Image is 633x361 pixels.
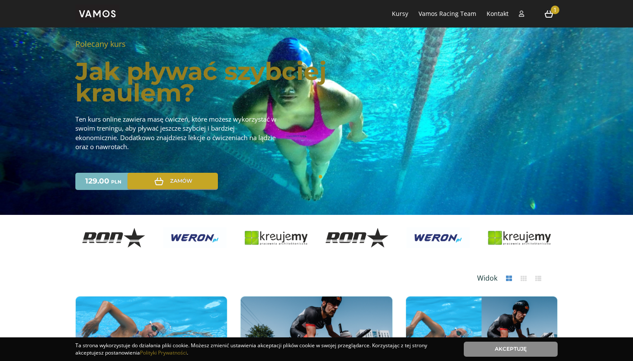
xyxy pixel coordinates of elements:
[464,342,558,357] a: Akceptuję
[326,228,388,248] img: Ron wheels
[163,227,226,248] img: Weron
[82,228,145,248] img: Ron wheels
[75,39,558,50] p: Polecany kurs
[75,61,355,104] a: Jak pływać szybciej kraulem?
[85,177,109,185] p: 129.00
[406,227,469,248] img: Weron
[140,349,187,356] a: Polityki Prywatności
[488,231,551,245] img: Kreujemy.com.pl
[127,173,218,190] a: Zamów
[245,231,307,245] img: Kreujemy.com.pl
[392,9,408,18] a: Kursy
[487,9,509,18] a: Kontakt
[111,179,121,186] p: PLN
[75,115,278,152] p: Ten kurs online zawiera masę ćwiczeń, które możesz wykorzystać w swoim treningu, aby pływać jeszc...
[474,273,501,283] p: Widok
[419,9,476,18] a: Vamos Racing Team
[551,6,559,14] span: 1
[153,177,192,184] span: Zamów
[75,5,119,23] img: vamos_solo.png
[75,342,451,357] div: Ta strona wykorzystuje do działania pliki cookie. Możesz zmienić ustawienia akceptacji plików coo...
